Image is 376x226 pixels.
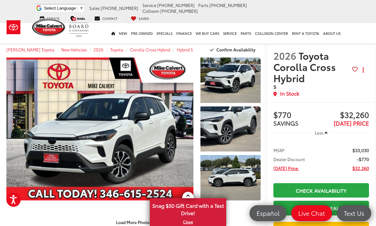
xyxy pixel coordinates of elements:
img: Toyota [2,17,25,38]
a: Home [109,23,117,43]
span: Text Us [341,209,367,217]
span: [DATE] Price: [273,165,299,171]
a: Specials [155,23,174,43]
span: SAVINGS [273,119,299,127]
a: 2026 [93,47,104,52]
a: WE BUY CARS [194,23,221,43]
img: 2026 Toyota Corolla Cross Hybrid Hybrid S [200,106,261,152]
span: In Stock [280,90,299,97]
span: $33,030 [352,147,369,153]
span: Saved [139,16,149,21]
a: Collision Center [253,23,290,43]
span: Sales [89,5,100,11]
a: Service [221,23,239,43]
span: Service [47,16,60,21]
a: My Saved Vehicles [126,15,154,21]
a: Expand Photo 2 [200,106,261,152]
a: Corolla Cross Hybrid [130,47,170,52]
a: Expand Photo 3 [200,155,261,200]
a: New Vehicles [61,47,87,52]
span: [PHONE_NUMBER] [209,2,247,8]
a: Service [35,15,64,21]
a: About Us [321,23,343,43]
a: Check Availability [273,183,369,198]
span: Less [315,130,323,136]
span: Dealer Discount [273,156,305,162]
a: Pre-Owned [129,23,155,43]
span: -$770 [357,156,369,162]
span: $770 [273,111,321,120]
a: [PERSON_NAME] Toyota [6,47,54,52]
span: [PHONE_NUMBER] [157,2,195,8]
span: Select Language [44,6,76,11]
a: Finance [174,23,194,43]
button: Less [312,127,331,138]
a: Expand Photo 0 [6,58,193,200]
a: Toyota [110,47,123,52]
span: [PHONE_NUMBER] [101,5,138,11]
a: New [117,23,129,43]
span: Map [77,16,84,21]
a: Live Chat [291,205,332,221]
a: Text Us [337,205,371,221]
span: $32,260 [321,111,369,120]
img: 2026 Toyota Corolla Cross Hybrid Hybrid S [200,155,261,201]
button: Actions [358,64,369,75]
a: Select Language​ [44,6,83,11]
a: Español [249,205,286,221]
img: 2026 Toyota Corolla Cross Hybrid Hybrid S [200,57,261,104]
span: S [273,83,276,90]
img: Mike Calvert Toyota [32,19,66,36]
span: [DATE] PRICE [334,119,369,127]
span: dropdown dots [363,67,364,73]
a: Instant Deal [273,201,369,215]
span: Toyota Corolla Cross Hybrid [273,49,336,85]
span: 2026 [273,49,296,62]
a: Hybrid S [177,47,193,52]
span: MSRP: [273,147,286,153]
span: Confirm Availability [216,47,256,52]
span: Snag $50 Gift Card with a Test Drive! [150,199,226,218]
button: Confirm Availability [206,44,261,55]
span: [PHONE_NUMBER] [160,8,198,14]
span: Español [253,209,283,217]
a: Rent a Toyota [290,23,321,43]
a: Contact [90,15,122,21]
a: Expand Photo 1 [200,58,261,103]
span: ▼ [79,6,83,11]
span: $32,260 [352,165,369,171]
span: Collision [142,8,159,14]
a: Parts [239,23,253,43]
span: Parts [198,2,208,8]
span: Live Chat [295,209,328,217]
span: Contact [102,16,117,21]
span: Service [142,2,156,8]
img: 2026 Toyota Corolla Cross Hybrid Hybrid S [4,57,195,201]
a: Map [65,15,89,21]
